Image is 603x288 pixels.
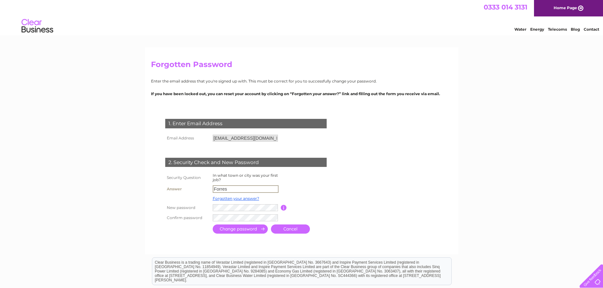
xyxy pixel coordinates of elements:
[213,173,278,182] label: In what town or city was your first job?
[152,3,451,31] div: Clear Business is a trading name of Verastar Limited (registered in [GEOGRAPHIC_DATA] No. 3667643...
[281,205,287,211] input: Information
[484,3,527,11] a: 0333 014 3131
[514,27,526,32] a: Water
[21,16,53,36] img: logo.png
[213,196,259,201] a: Forgotten your answer?
[151,91,452,97] p: If you have been locked out, you can reset your account by clicking on “Forgotten your answer?” l...
[271,224,310,234] a: Cancel
[151,60,452,72] h2: Forgotten Password
[164,213,211,223] th: Confirm password
[530,27,544,32] a: Energy
[165,158,327,167] div: 2. Security Check and New Password
[213,224,268,234] input: Submit
[164,184,211,194] th: Answer
[571,27,580,32] a: Blog
[164,203,211,213] th: New password
[165,119,327,128] div: 1. Enter Email Address
[164,172,211,184] th: Security Question
[584,27,599,32] a: Contact
[548,27,567,32] a: Telecoms
[151,78,452,84] p: Enter the email address that you're signed up with. This must be correct for you to successfully ...
[164,133,211,143] th: Email Address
